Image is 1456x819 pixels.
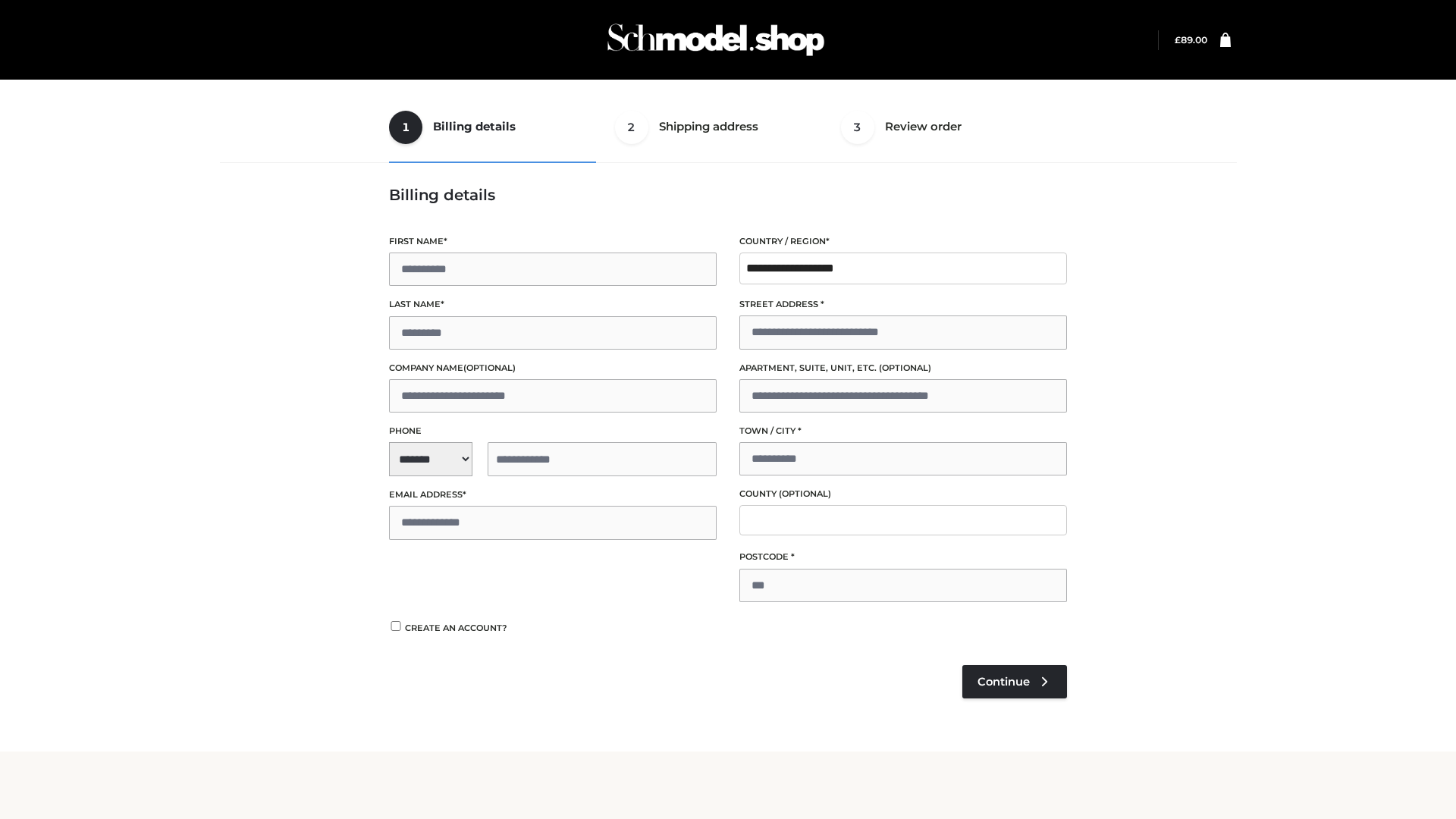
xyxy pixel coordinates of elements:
[1175,34,1207,45] bdi: 89.00
[977,675,1030,689] span: Continue
[739,361,1067,375] label: Apartment, suite, unit, etc.
[389,234,717,249] label: First name
[739,234,1067,249] label: Country / Region
[389,297,717,312] label: Last name
[405,623,507,633] span: Create an account?
[389,186,1067,204] h3: Billing details
[879,362,931,373] span: (optional)
[739,424,1067,438] label: Town / City
[389,488,717,502] label: Email address
[389,424,717,438] label: Phone
[389,361,717,375] label: Company name
[739,550,1067,564] label: Postcode
[1175,34,1181,45] span: £
[389,621,403,631] input: Create an account?
[1175,34,1207,45] a: £89.00
[739,297,1067,312] label: Street address
[739,487,1067,501] label: County
[602,10,830,70] img: Schmodel Admin 964
[463,362,516,373] span: (optional)
[779,488,831,499] span: (optional)
[962,665,1067,698] a: Continue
